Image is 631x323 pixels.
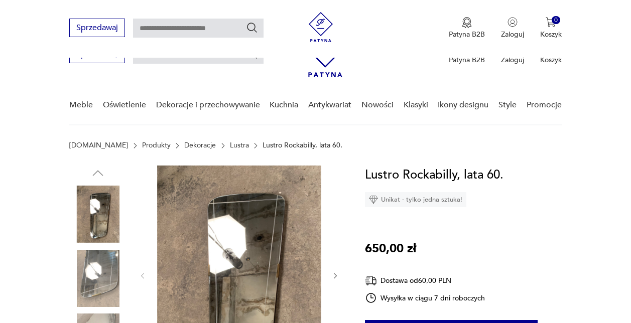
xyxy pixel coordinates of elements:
[306,12,336,42] img: Patyna - sklep z meblami i dekoracjami vintage
[69,19,125,37] button: Sprzedawaj
[156,86,260,124] a: Dekoracje i przechowywanie
[449,55,485,65] p: Patyna B2B
[369,195,378,204] img: Ikona diamentu
[508,17,518,27] img: Ikonka użytkownika
[449,17,485,39] a: Ikona medaluPatyna B2B
[69,86,93,124] a: Meble
[365,274,485,287] div: Dostawa od 60,00 PLN
[540,30,562,39] p: Koszyk
[365,192,466,207] div: Unikat - tylko jedna sztuka!
[69,51,125,58] a: Sprzedawaj
[540,55,562,65] p: Koszyk
[501,55,524,65] p: Zaloguj
[365,239,416,258] p: 650,00 zł
[308,86,351,124] a: Antykwariat
[546,17,556,27] img: Ikona koszyka
[361,86,394,124] a: Nowości
[501,17,524,39] button: Zaloguj
[449,30,485,39] p: Patyna B2B
[365,166,503,185] h1: Lustro Rockabilly, lata 60.
[103,86,146,124] a: Oświetlenie
[449,17,485,39] button: Patyna B2B
[404,86,428,124] a: Klasyki
[69,141,128,149] a: [DOMAIN_NAME]
[246,22,258,34] button: Szukaj
[501,30,524,39] p: Zaloguj
[365,274,377,287] img: Ikona dostawy
[69,25,125,32] a: Sprzedawaj
[438,86,488,124] a: Ikony designu
[69,186,127,243] img: Zdjęcie produktu Lustro Rockabilly, lata 60.
[270,86,298,124] a: Kuchnia
[142,141,171,149] a: Produkty
[365,292,485,304] div: Wysyłka w ciągu 7 dni roboczych
[462,17,472,28] img: Ikona medalu
[230,141,249,149] a: Lustra
[498,86,517,124] a: Style
[540,17,562,39] button: 0Koszyk
[263,141,342,149] p: Lustro Rockabilly, lata 60.
[184,141,216,149] a: Dekoracje
[527,86,562,124] a: Promocje
[69,250,127,307] img: Zdjęcie produktu Lustro Rockabilly, lata 60.
[552,16,560,25] div: 0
